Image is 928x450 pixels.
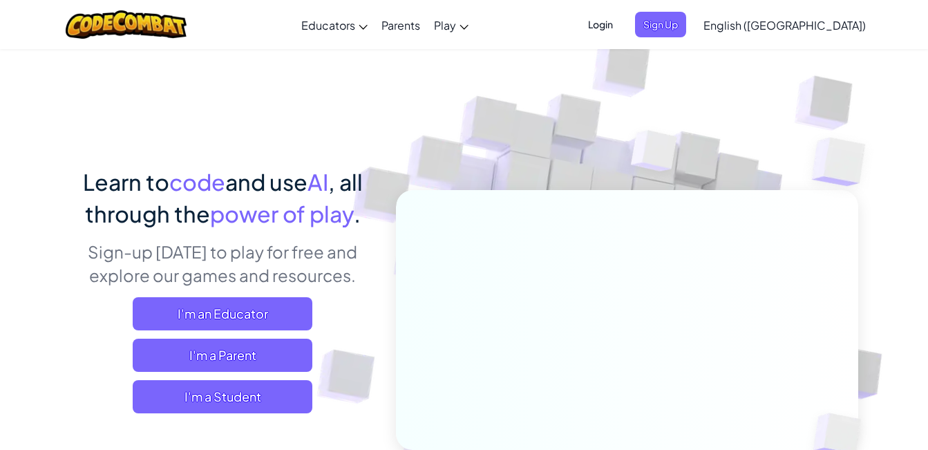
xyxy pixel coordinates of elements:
[133,339,312,372] a: I'm a Parent
[169,168,225,196] span: code
[225,168,307,196] span: and use
[83,168,169,196] span: Learn to
[301,18,355,32] span: Educators
[427,6,475,44] a: Play
[605,103,704,206] img: Overlap cubes
[307,168,328,196] span: AI
[70,240,375,287] p: Sign-up [DATE] to play for free and explore our games and resources.
[354,200,361,227] span: .
[210,200,354,227] span: power of play
[375,6,427,44] a: Parents
[133,380,312,413] button: I'm a Student
[294,6,375,44] a: Educators
[133,297,312,330] a: I'm an Educator
[784,104,904,221] img: Overlap cubes
[635,12,686,37] button: Sign Up
[703,18,866,32] span: English ([GEOGRAPHIC_DATA])
[697,6,873,44] a: English ([GEOGRAPHIC_DATA])
[434,18,456,32] span: Play
[66,10,187,39] img: CodeCombat logo
[580,12,621,37] button: Login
